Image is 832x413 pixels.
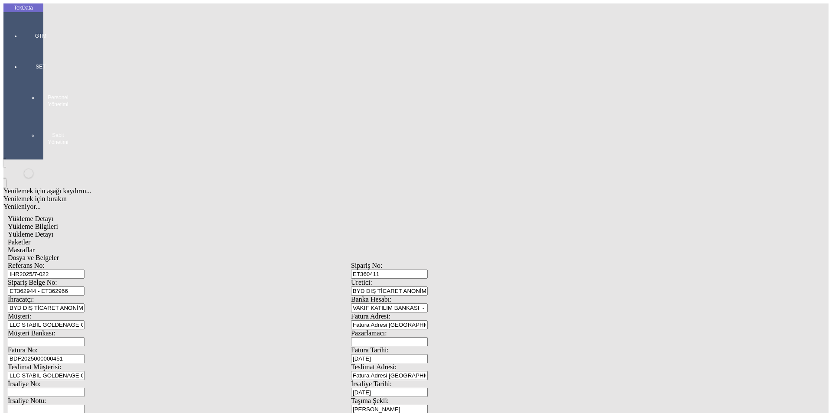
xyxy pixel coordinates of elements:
[351,380,392,387] span: İrsaliye Tarihi:
[45,132,71,146] span: Sabit Yönetimi
[351,296,392,303] span: Banka Hesabı:
[8,223,58,230] span: Yükleme Bilgileri
[8,329,55,337] span: Müşteri Bankası:
[28,63,54,70] span: SET
[8,346,38,354] span: Fatura No:
[8,254,59,261] span: Dosya ve Belgeler
[8,363,62,371] span: Teslimat Müşterisi:
[351,262,382,269] span: Sipariş No:
[8,231,53,238] span: Yükleme Detayı
[3,4,43,11] div: TekData
[8,312,31,320] span: Müşteri:
[351,329,387,337] span: Pazarlamacı:
[8,246,35,254] span: Masraflar
[8,397,46,404] span: İrsaliye Notu:
[28,33,54,39] span: GTM
[8,279,57,286] span: Sipariş Belge No:
[8,296,34,303] span: İhracatçı:
[8,380,41,387] span: İrsaliye No:
[3,203,699,211] div: Yenileniyor...
[351,397,389,404] span: Taşıma Şekli:
[8,238,30,246] span: Paketler
[351,346,389,354] span: Fatura Tarihi:
[8,262,45,269] span: Referans No:
[351,363,396,371] span: Teslimat Adresi:
[351,279,372,286] span: Üretici:
[3,195,699,203] div: Yenilemek için bırakın
[3,187,699,195] div: Yenilemek için aşağı kaydırın...
[351,312,390,320] span: Fatura Adresi:
[45,94,71,108] span: Personel Yönetimi
[8,215,53,222] span: Yükleme Detayı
